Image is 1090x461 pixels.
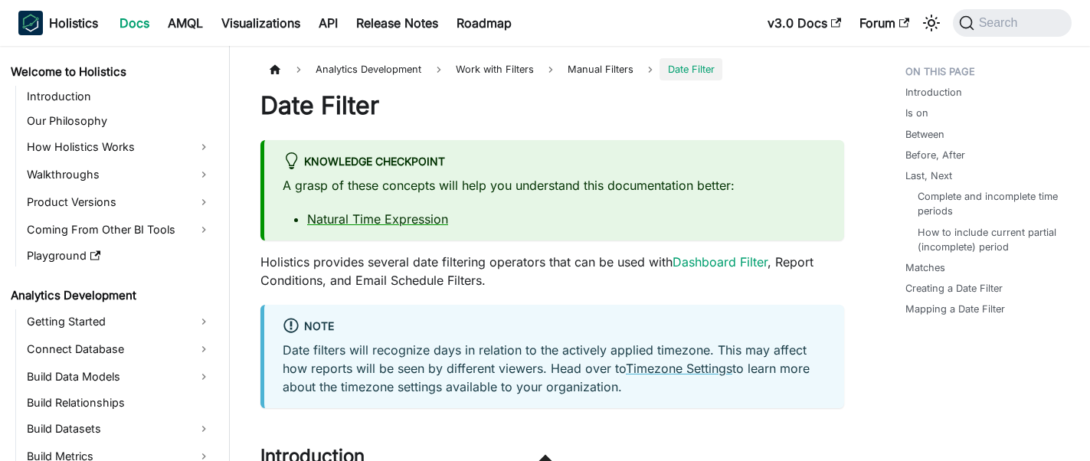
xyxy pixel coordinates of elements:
a: AMQL [159,11,212,35]
a: Timezone Settings [626,361,732,376]
p: Date filters will recognize days in relation to the actively applied timezone. This may affect ho... [283,341,826,396]
span: Search [974,16,1027,30]
a: Build Relationships [22,392,216,414]
a: Our Philosophy [22,110,216,132]
a: Welcome to Holistics [6,61,216,83]
a: How Holistics Works [22,135,216,159]
a: Last, Next [905,168,952,183]
a: How to include current partial (incomplete) period [918,225,1059,254]
a: Analytics Development [6,285,216,306]
a: Introduction [905,85,962,100]
a: Build Data Models [22,365,216,389]
p: A grasp of these concepts will help you understand this documentation better: [283,176,826,195]
h1: Date Filter [260,90,844,121]
a: Dashboard Filter [673,254,768,270]
a: Natural Time Expression [307,211,448,227]
a: Release Notes [347,11,447,35]
a: API [309,11,347,35]
a: Is on [905,106,928,120]
a: Matches [905,260,945,275]
span: Manual Filters [560,58,641,80]
button: Switch between dark and light mode (currently system mode) [919,11,944,35]
div: Knowledge Checkpoint [283,152,826,172]
a: Visualizations [212,11,309,35]
a: Docs [110,11,159,35]
b: Holistics [49,14,98,32]
a: HolisticsHolisticsHolistics [18,11,98,35]
a: Mapping a Date Filter [905,302,1005,316]
a: Roadmap [447,11,521,35]
a: Getting Started [22,309,216,334]
button: Search (Command+K) [953,9,1072,37]
a: Connect Database [22,337,216,361]
span: Date Filter [660,58,722,80]
nav: Breadcrumbs [260,58,844,80]
a: Product Versions [22,190,216,214]
a: Home page [260,58,290,80]
span: Work with Filters [448,58,542,80]
a: Coming From Other BI Tools [22,217,216,242]
a: Creating a Date Filter [905,281,1003,296]
a: Complete and incomplete time periods [918,189,1059,218]
div: Note [283,317,826,337]
img: Holistics [18,11,43,35]
a: Introduction [22,86,216,107]
a: Playground [22,245,216,266]
a: v3.0 Docs [758,11,850,35]
a: Walkthroughs [22,162,216,187]
a: Between [905,127,944,142]
span: Analytics Development [308,58,429,80]
a: Forum [850,11,918,35]
a: Before, After [905,148,965,162]
p: Holistics provides several date filtering operators that can be used with , Report Conditions, an... [260,253,844,289]
a: Build Datasets [22,417,216,441]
